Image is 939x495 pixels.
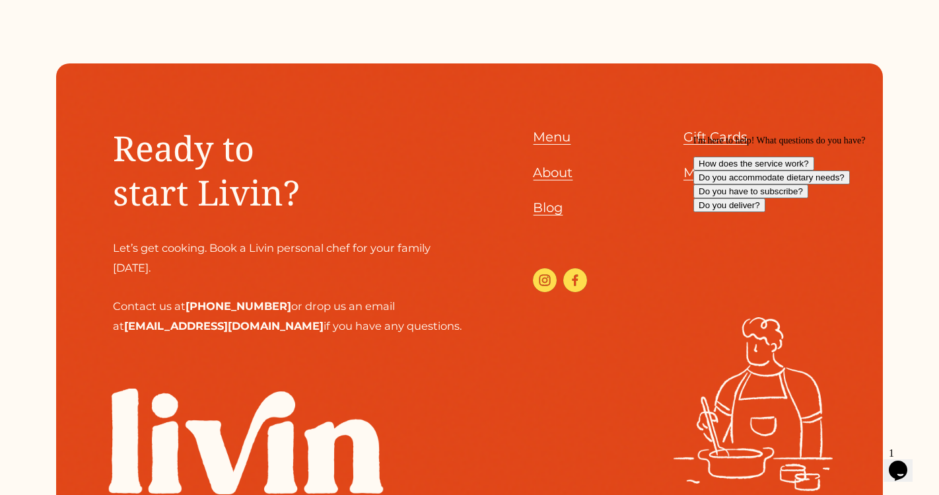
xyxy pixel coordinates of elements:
a: My Account [683,161,761,184]
button: How does the service work? [5,26,126,40]
button: Do you deliver? [5,68,77,82]
a: Facebook [563,268,587,292]
strong: [EMAIL_ADDRESS][DOMAIN_NAME] [124,319,324,332]
span: Blog [533,200,563,215]
a: Instagram [533,268,557,292]
span: Gift Cards [683,129,748,145]
iframe: chat widget [688,130,926,436]
span: Ready to start Livin? [113,124,300,215]
a: Menu [533,126,571,149]
div: I'm here to help! What questions do you have?How does the service work?Do you accommodate dietary... [5,5,243,82]
span: My Account [683,165,761,180]
button: Do you accommodate dietary needs? [5,40,162,54]
a: Blog [533,196,563,219]
span: Let’s get cooking. Book a Livin personal chef for your family [DATE]. Contact us at or drop us an... [113,241,462,332]
a: Gift Cards [683,126,748,149]
button: Do you have to subscribe? [5,54,120,68]
a: About [533,161,573,184]
span: I'm here to help! What questions do you have? [5,5,177,15]
span: About [533,165,573,180]
span: Menu [533,129,571,145]
iframe: chat widget [884,442,926,482]
strong: [PHONE_NUMBER] [186,299,291,313]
